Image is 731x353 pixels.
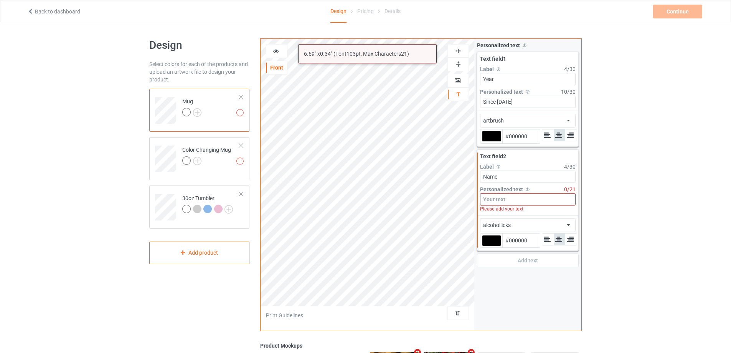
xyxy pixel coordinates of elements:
[561,88,576,96] div: 10 / 30
[455,61,462,68] img: svg%3E%0A
[27,8,80,15] a: Back to dashboard
[495,66,502,72] img: svg%3E%0A
[480,96,576,108] input: Your text
[149,242,249,264] div: Add product
[480,89,523,95] span: Personalized text
[480,55,576,63] div: Text field 1
[455,47,462,55] img: svg%3E%0A
[224,205,233,214] img: svg+xml;base64,PD94bWwgdmVyc2lvbj0iMS4wIiBlbmNvZGluZz0iVVRGLTgiPz4KPHN2ZyB3aWR0aD0iMjJweCIgaGVpZ2...
[521,42,528,48] img: svg%3E%0A
[480,164,494,170] span: Label
[236,157,244,165] img: exclamation icon
[182,194,233,213] div: 30oz Tumbler
[525,89,531,95] img: svg%3E%0A
[330,0,347,23] div: Design
[477,254,579,267] div: Add text
[182,146,231,164] div: Color Changing Mug
[149,137,249,180] div: Color Changing Mug
[193,108,201,117] img: svg+xml;base64,PD94bWwgdmVyc2lvbj0iMS4wIiBlbmNvZGluZz0iVVRGLTgiPz4KPHN2ZyB3aWR0aD0iMjJweCIgaGVpZ2...
[480,73,576,85] input: Your label
[483,117,504,124] div: artbrush
[477,42,520,48] span: Personalized text
[384,0,401,22] div: Details
[149,186,249,229] div: 30oz Tumbler
[236,109,244,116] img: exclamation icon
[495,164,502,170] img: svg%3E%0A
[480,152,576,160] div: Text field 2
[193,157,201,165] img: svg+xml;base64,PD94bWwgdmVyc2lvbj0iMS4wIiBlbmNvZGluZz0iVVRGLTgiPz4KPHN2ZyB3aWR0aD0iMjJweCIgaGVpZ2...
[480,66,494,72] span: Label
[480,186,523,192] span: Personalized text
[304,51,409,57] span: 6.69 " x 0.34 " (Font 103 pt, Max Characters 21 )
[564,163,576,171] div: 4 / 30
[182,98,201,116] div: Mug
[260,342,582,350] div: Product Mockups
[455,91,462,98] img: svg%3E%0A
[149,60,249,83] div: Select colors for each of the products and upload an artwork file to design your product.
[266,312,303,319] div: Print Guidelines
[266,64,287,71] div: Front
[564,65,576,73] div: 4 / 30
[480,193,576,206] input: Your text
[564,186,576,193] div: 0 / 21
[480,171,576,183] input: Your label
[357,0,374,22] div: Pricing
[483,221,511,229] div: alcohollicks
[480,206,576,212] div: Please add your text
[525,186,531,192] img: svg%3E%0A
[149,38,249,52] h1: Design
[149,89,249,132] div: Mug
